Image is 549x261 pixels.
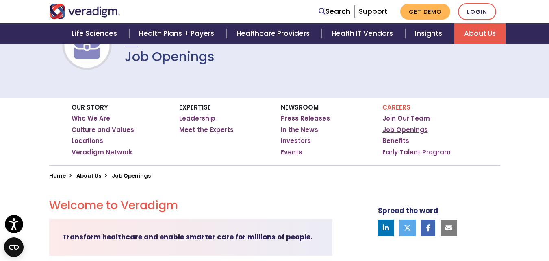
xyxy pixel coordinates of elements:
[179,114,215,123] a: Leadership
[319,6,350,17] a: Search
[125,49,215,64] h1: Job Openings
[72,137,103,145] a: Locations
[281,126,318,134] a: In the News
[227,23,322,44] a: Healthcare Providers
[72,126,134,134] a: Culture and Values
[49,4,120,19] img: Veradigm logo
[405,23,454,44] a: Insights
[129,23,226,44] a: Health Plans + Payers
[458,3,496,20] a: Login
[281,137,311,145] a: Investors
[281,114,330,123] a: Press Releases
[49,172,66,180] a: Home
[382,126,428,134] a: Job Openings
[62,23,129,44] a: Life Sciences
[454,23,506,44] a: About Us
[382,137,409,145] a: Benefits
[359,7,387,16] a: Support
[382,114,430,123] a: Join Our Team
[72,114,110,123] a: Who We Are
[322,23,405,44] a: Health IT Vendors
[76,172,101,180] a: About Us
[62,232,312,242] strong: Transform healthcare and enable smarter care for millions of people.
[400,4,450,20] a: Get Demo
[179,126,234,134] a: Meet the Experts
[72,148,132,156] a: Veradigm Network
[281,148,302,156] a: Events
[4,237,24,257] button: Open CMP widget
[49,199,332,213] h2: Welcome to Veradigm
[382,148,451,156] a: Early Talent Program
[378,206,438,215] strong: Spread the word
